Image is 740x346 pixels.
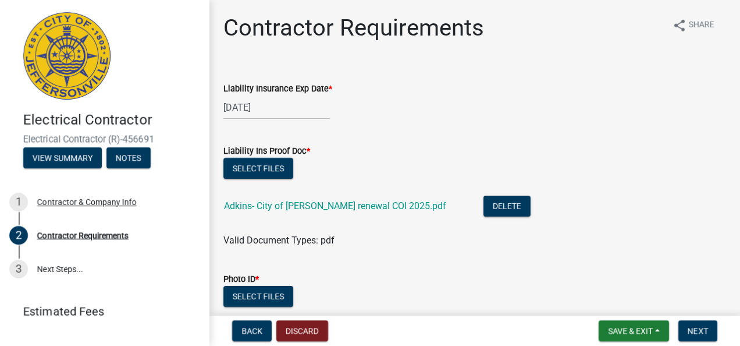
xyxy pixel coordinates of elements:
button: Select files [223,286,293,307]
span: Valid Document Types: pdf [223,235,335,246]
span: Share [689,19,714,33]
wm-modal-confirm: Notes [106,154,151,163]
wm-modal-confirm: Summary [23,154,102,163]
button: Notes [106,147,151,168]
div: 1 [9,193,28,211]
button: Back [232,320,272,341]
h4: Electrical Contractor [23,112,200,129]
label: Liability Insurance Exp Date [223,85,332,93]
div: 2 [9,226,28,245]
h1: Contractor Requirements [223,14,484,42]
input: mm/dd/yyyy [223,96,330,119]
span: Back [241,326,262,336]
div: 3 [9,260,28,278]
div: Contractor Requirements [37,231,129,239]
div: Contractor & Company Info [37,198,137,206]
span: Next [688,326,708,336]
span: Electrical Contractor (R)-456691 [23,133,186,144]
wm-modal-confirm: Delete Document [483,202,531,213]
label: Liability Ins Proof Doc [223,147,310,156]
button: Discard [276,320,328,341]
img: City of Jeffersonville, Indiana [23,12,111,100]
button: Delete [483,196,531,217]
a: Adkins- City of [PERSON_NAME] renewal COI 2025.pdf [224,200,446,211]
button: shareShare [663,14,724,37]
button: Next [678,320,717,341]
button: Save & Exit [599,320,669,341]
button: Select files [223,158,293,179]
label: Photo ID [223,276,259,284]
button: View Summary [23,147,102,168]
a: Estimated Fees [9,300,191,323]
i: share [673,19,686,33]
span: Save & Exit [608,326,653,336]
